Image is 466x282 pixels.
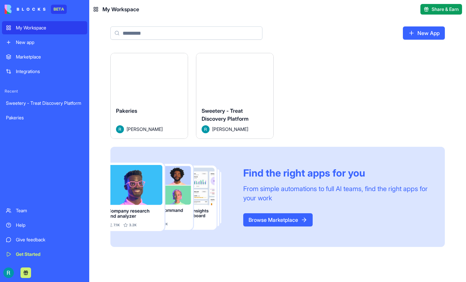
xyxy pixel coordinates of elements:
div: Integrations [16,68,83,75]
a: Team [2,204,87,217]
img: logo [5,5,46,14]
img: ACg8ocIQaqk-1tPQtzwxiZ7ZlP6dcFgbwUZ5nqaBNAw22a2oECoLioo=s96-c [3,267,14,278]
a: Pakeries [2,111,87,124]
a: Sweetery - Treat Discovery PlatformAvatar[PERSON_NAME] [196,53,274,139]
span: Recent [2,89,87,94]
div: Find the right apps for you [243,167,429,179]
img: Frame_181_egmpey.png [110,163,233,231]
div: Help [16,222,83,228]
a: Help [2,219,87,232]
div: My Workspace [16,24,83,31]
span: Share & Earn [432,6,459,13]
a: My Workspace [2,21,87,34]
img: Avatar [116,125,124,133]
a: Marketplace [2,50,87,63]
a: Sweetery - Treat Discovery Platform [2,97,87,110]
button: Share & Earn [420,4,462,15]
div: BETA [51,5,67,14]
div: Give feedback [16,236,83,243]
div: Get Started [16,251,83,258]
a: PakeriesAvatar[PERSON_NAME] [110,53,188,139]
span: [PERSON_NAME] [212,126,248,133]
a: Integrations [2,65,87,78]
div: Team [16,207,83,214]
a: Get Started [2,248,87,261]
span: Sweetery - Treat Discovery Platform [202,107,249,122]
a: New app [2,36,87,49]
a: Give feedback [2,233,87,246]
span: My Workspace [102,5,139,13]
a: New App [403,26,445,40]
div: New app [16,39,83,46]
a: Browse Marketplace [243,213,313,226]
span: Pakeries [116,107,137,114]
div: Pakeries [6,114,83,121]
div: Marketplace [16,54,83,60]
span: [PERSON_NAME] [127,126,163,133]
a: BETA [5,5,67,14]
div: Sweetery - Treat Discovery Platform [6,100,83,106]
img: Avatar [202,125,210,133]
div: From simple automations to full AI teams, find the right apps for your work [243,184,429,203]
